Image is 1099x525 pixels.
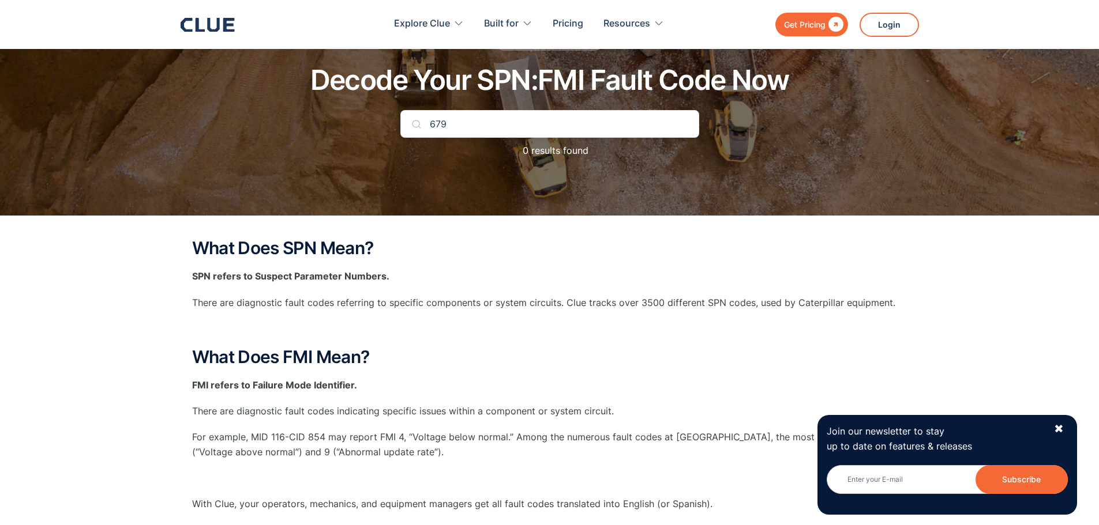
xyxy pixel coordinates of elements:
div: Built for [484,6,532,42]
div:  [826,17,843,32]
a: Login [860,13,919,37]
strong: FMI refers to Failure Mode Identifier. [192,379,357,391]
div: Explore Clue [394,6,450,42]
div: Resources [603,6,664,42]
input: Enter your E-mail [827,465,1068,494]
div: Built for [484,6,519,42]
div: Get Pricing [784,17,826,32]
p: 0 results found [511,143,588,158]
a: Pricing [553,6,583,42]
h1: Decode Your SPN:FMI Fault Code Now [310,65,789,96]
p: With Clue, your operators, mechanics, and equipment managers get all fault codes translated into ... [192,497,907,511]
p: Join our newsletter to stay up to date on features & releases [827,424,1044,453]
h2: What Does SPN Mean? [192,239,907,258]
strong: SPN refers to Suspect Parameter Numbers. [192,270,389,282]
p: ‍ [192,471,907,485]
input: Search Your Code... [400,110,699,138]
form: Newsletter [827,465,1068,505]
div: ✖ [1054,422,1064,436]
p: ‍ [192,322,907,336]
a: Get Pricing [775,13,848,36]
div: Resources [603,6,650,42]
h2: What Does FMI Mean? [192,348,907,367]
div: Explore Clue [394,6,464,42]
input: Subscribe [976,465,1068,494]
p: There are diagnostic fault codes indicating specific issues within a component or system circuit. [192,404,907,418]
p: There are diagnostic fault codes referring to specific components or system circuits. Clue tracks... [192,296,907,310]
p: For example, MID 116-CID 854 may report FMI 4, “Voltage below normal.” Among the numerous fault c... [192,430,907,459]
